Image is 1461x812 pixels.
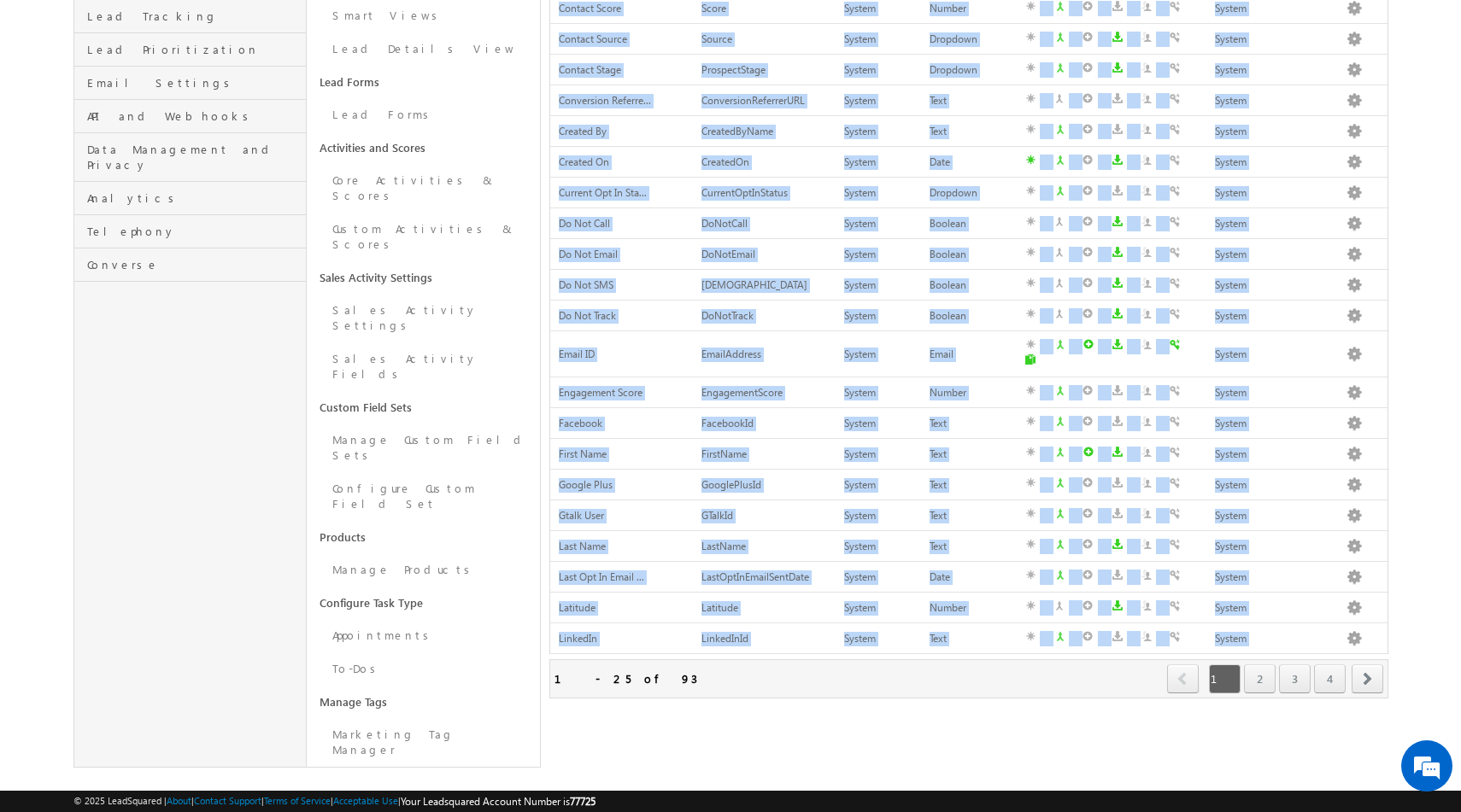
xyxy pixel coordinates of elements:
div: System [844,123,912,141]
span: Gtalk User [559,509,604,522]
span: © 2025 LeadSquared | | | | | [73,793,596,809]
div: GTalkId [701,507,827,525]
span: Your Leadsquared Account Number is [401,795,596,808]
div: System [844,507,912,525]
div: System [844,476,912,494]
div: System [1215,92,1312,110]
div: DoNotCall [701,215,827,233]
a: Configure Task Type [307,587,540,619]
a: 2 [1244,664,1276,693]
div: System [1215,476,1312,494]
span: Created On [559,155,609,168]
a: Custom Activities & Scores [307,213,540,261]
div: System [1215,307,1312,325]
span: Engagement Score [559,386,642,399]
div: System [844,630,912,648]
span: Last Name [559,540,606,552]
a: Manage Custom Field Sets [307,424,540,472]
div: System [844,415,912,433]
div: Dropdown [930,184,1007,202]
span: Email ID [559,348,595,360]
a: Lead Forms [307,98,540,131]
div: System [1215,507,1312,525]
a: Core Activities & Scores [307,164,540,213]
div: System [844,92,912,110]
div: System [844,246,912,264]
span: Email Settings [87,75,302,91]
div: [DEMOGRAPHIC_DATA] [701,277,827,295]
span: LinkedIn [559,632,597,645]
a: prev [1167,666,1200,693]
div: Text [930,507,1007,525]
div: System [844,538,912,556]
div: Boolean [930,277,1007,295]
span: next [1352,664,1383,693]
a: About [167,795,191,806]
div: System [844,599,912,617]
div: FacebookId [701,415,827,433]
div: Text [930,415,1007,433]
a: 3 [1279,664,1311,693]
a: Sales Activity Settings [307,261,540,294]
div: Date [930,569,1007,587]
a: Manage Products [307,553,540,587]
div: CreatedByName [701,123,827,141]
div: System [1215,123,1312,141]
div: Dropdown [930,61,1007,79]
div: System [1215,31,1312,49]
div: Boolean [930,246,1007,264]
div: System [844,154,912,172]
div: Latitude [701,599,827,617]
a: Analytics [74,182,307,215]
span: Contact Score [559,2,621,15]
div: LinkedInId [701,630,827,648]
a: To-Dos [307,652,540,686]
a: Activities and Scores [307,131,540,164]
div: GooglePlusId [701,476,827,494]
div: DoNotTrack [701,307,827,325]
span: Facebook [559,417,602,429]
span: Conversion Referre... [559,94,651,107]
a: Configure Custom Field Set [307,472,540,521]
div: Number [930,599,1007,617]
span: First Name [559,447,607,460]
a: Acceptable Use [333,795,398,806]
div: LastOptInEmailSentDate [701,569,827,587]
div: Boolean [930,307,1007,325]
a: Appointments [307,619,540,652]
div: System [1215,154,1312,172]
div: Source [701,31,827,49]
span: Current Opt In Sta... [559,186,647,199]
a: Marketing Tag Manager [307,718,540,767]
div: CreatedOn [701,154,827,172]
a: Lead Prioritization [74,33,307,67]
div: EngagementScore [701,384,827,402]
a: API and Webhooks [74,100,307,133]
a: Manage Tags [307,686,540,718]
div: System [1215,538,1312,556]
div: System [1215,61,1312,79]
a: Products [307,521,540,553]
span: Do Not Call [559,217,610,230]
div: System [1215,384,1312,402]
a: Sales Activity Fields [307,342,540,391]
div: Text [930,123,1007,141]
div: System [1215,215,1312,233]
a: Lead Details View [307,32,540,66]
div: System [1215,630,1312,648]
div: Email [930,346,1007,364]
div: LastName [701,538,827,556]
div: System [1215,569,1312,587]
div: System [844,307,912,325]
div: System [844,569,912,587]
span: prev [1167,664,1199,693]
div: Dropdown [930,31,1007,49]
div: System [844,31,912,49]
div: System [1215,599,1312,617]
span: Telephony [87,224,302,239]
a: Telephony [74,215,307,248]
span: Latitude [559,601,596,614]
div: System [1215,346,1312,364]
div: DoNotEmail [701,246,827,264]
span: 77725 [570,795,596,808]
